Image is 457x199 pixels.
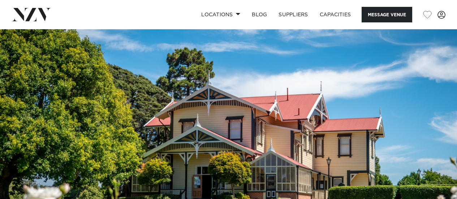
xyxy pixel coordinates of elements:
button: Message Venue [362,7,412,22]
a: BLOG [246,7,273,22]
a: Capacities [314,7,357,22]
a: SUPPLIERS [273,7,314,22]
img: nzv-logo.png [12,8,51,21]
a: Locations [195,7,246,22]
